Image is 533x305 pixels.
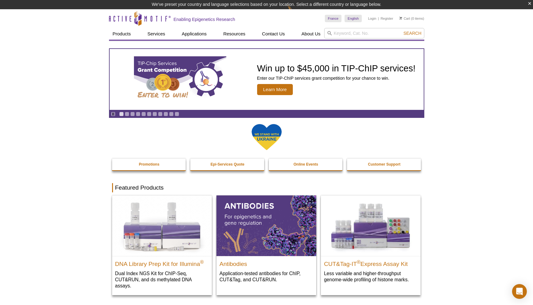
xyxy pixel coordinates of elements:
[325,15,341,22] a: France
[164,112,168,116] a: Go to slide 9
[152,112,157,116] a: Go to slide 7
[269,159,343,170] a: Online Events
[112,159,187,170] a: Promotions
[216,195,316,289] a: All Antibodies Antibodies Application-tested antibodies for ChIP, CUT&Tag, and CUT&RUN.
[119,112,124,116] a: Go to slide 1
[258,28,289,40] a: Contact Us
[134,56,226,102] img: TIP-ChIP Services Grant Competition
[175,112,179,116] a: Go to slide 11
[345,15,362,22] a: English
[115,270,209,289] p: Dual Index NGS Kit for ChIP-Seq, CUT&RUN, and ds methylated DNA assays.
[178,28,210,40] a: Applications
[399,15,424,22] li: (0 items)
[115,258,209,267] h2: DNA Library Prep Kit for Illumina
[257,64,416,73] h2: Win up to $45,000 in TIP-ChIP services!
[112,195,212,256] img: DNA Library Prep Kit for Illumina
[324,28,424,38] input: Keyword, Cat. No.
[110,49,424,110] a: TIP-ChIP Services Grant Competition Win up to $45,000 in TIP-ChIP services! Enter our TIP-ChIP se...
[147,112,151,116] a: Go to slide 6
[144,28,169,40] a: Services
[402,30,423,36] button: Search
[136,112,140,116] a: Go to slide 4
[347,159,422,170] a: Customer Support
[211,162,244,167] strong: Epi-Services Quote
[251,123,282,151] img: We Stand With Ukraine
[139,162,159,167] strong: Promotions
[257,75,416,81] p: Enter our TIP-ChIP services grant competition for your chance to win.
[216,195,316,256] img: All Antibodies
[220,270,313,283] p: Application-tested antibodies for ChIP, CUT&Tag, and CUT&RUN.
[321,195,421,256] img: CUT&Tag-IT® Express Assay Kit
[141,112,146,116] a: Go to slide 5
[257,84,293,95] span: Learn More
[288,5,304,19] img: Change Here
[111,112,115,116] a: Toggle autoplay
[220,28,249,40] a: Resources
[381,16,393,21] a: Register
[512,284,527,299] div: Open Intercom Messenger
[399,17,402,20] img: Your Cart
[220,258,313,267] h2: Antibodies
[112,195,212,295] a: DNA Library Prep Kit for Illumina DNA Library Prep Kit for Illumina® Dual Index NGS Kit for ChIP-...
[357,259,361,264] sup: ®
[174,17,235,22] h2: Enabling Epigenetics Research
[324,270,418,283] p: Less variable and higher-throughput genome-wide profiling of histone marks​.
[112,183,421,192] h2: Featured Products
[368,16,376,21] a: Login
[293,162,318,167] strong: Online Events
[324,258,418,267] h2: CUT&Tag-IT Express Assay Kit
[109,28,135,40] a: Products
[399,16,410,21] a: Cart
[200,259,204,264] sup: ®
[190,159,265,170] a: Epi-Services Quote
[368,162,400,167] strong: Customer Support
[403,31,421,36] span: Search
[125,112,129,116] a: Go to slide 2
[169,112,174,116] a: Go to slide 10
[378,15,379,22] li: |
[110,49,424,110] article: TIP-ChIP Services Grant Competition
[130,112,135,116] a: Go to slide 3
[158,112,163,116] a: Go to slide 8
[321,195,421,289] a: CUT&Tag-IT® Express Assay Kit CUT&Tag-IT®Express Assay Kit Less variable and higher-throughput ge...
[298,28,324,40] a: About Us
